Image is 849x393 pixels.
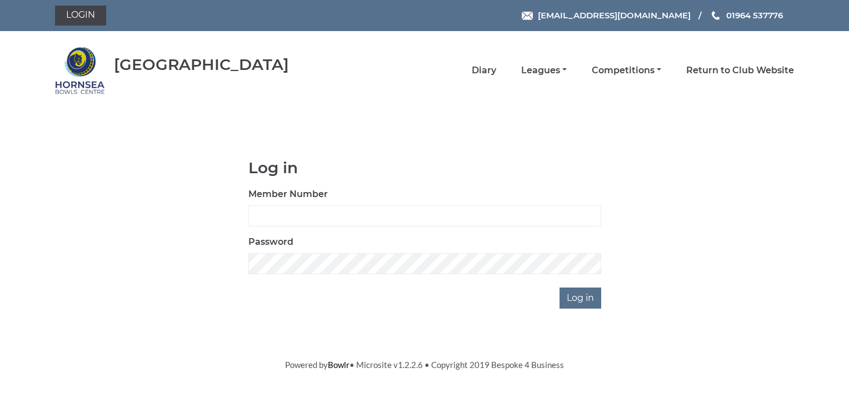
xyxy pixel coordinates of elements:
span: Powered by • Microsite v1.2.2.6 • Copyright 2019 Bespoke 4 Business [285,360,564,370]
a: Leagues [521,64,567,77]
img: Hornsea Bowls Centre [55,46,105,95]
a: Email [EMAIL_ADDRESS][DOMAIN_NAME] [522,9,691,22]
a: Login [55,6,106,26]
span: [EMAIL_ADDRESS][DOMAIN_NAME] [538,10,691,21]
a: Competitions [592,64,661,77]
input: Log in [560,288,601,309]
a: Return to Club Website [686,64,794,77]
img: Email [522,12,533,20]
div: [GEOGRAPHIC_DATA] [114,56,289,73]
img: Phone us [712,11,720,20]
h1: Log in [248,159,601,177]
a: Phone us 01964 537776 [710,9,783,22]
a: Bowlr [328,360,349,370]
label: Member Number [248,188,328,201]
span: 01964 537776 [726,10,783,21]
a: Diary [472,64,496,77]
label: Password [248,235,293,249]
